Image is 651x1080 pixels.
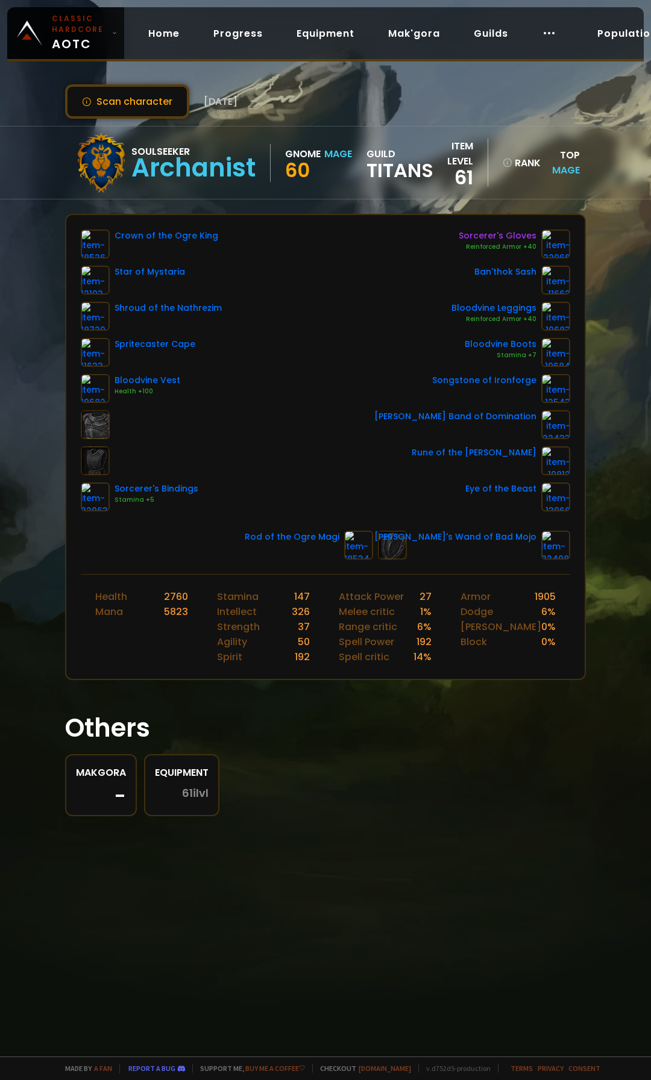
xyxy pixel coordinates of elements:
a: a fan [94,1064,112,1073]
div: Reinforced Armor +40 [459,242,536,252]
div: Agility [217,634,247,649]
a: Buy me a coffee [245,1064,305,1073]
span: Mage [552,163,580,177]
div: 50 [298,634,310,649]
div: Ban'thok Sash [474,266,536,278]
div: Stamina +7 [465,351,536,360]
div: [PERSON_NAME]'s Wand of Bad Mojo [374,531,536,543]
img: item-12103 [81,266,110,295]
img: item-12543 [541,374,570,403]
a: Equipment61ilvl [144,754,219,816]
a: Classic HardcoreAOTC [7,7,124,59]
div: Bloodvine Leggings [451,302,536,314]
span: Titans [366,161,433,179]
a: Terms [511,1064,533,1073]
h1: Others [65,709,586,747]
img: item-19684 [541,338,570,367]
div: Attack Power [339,589,404,604]
a: [DOMAIN_NAME] [359,1064,411,1073]
span: Made by [58,1064,112,1073]
div: 6 % [417,619,432,634]
div: Health [95,589,127,604]
div: Mana [95,604,123,619]
div: Sorcerer's Bindings [115,482,198,495]
span: Checkout [312,1064,411,1073]
div: Equipment [155,765,209,780]
a: Makgora- [65,754,137,816]
div: Soulseeker [131,144,256,159]
img: item-18720 [81,302,110,331]
div: Archanist [131,159,256,177]
span: AOTC [52,13,107,53]
div: Bloodvine Vest [115,374,180,387]
div: Dodge [461,604,493,619]
img: item-22408 [541,531,570,560]
a: Progress [204,21,272,46]
img: item-22063 [81,482,110,511]
span: 60 [285,157,310,184]
div: [PERSON_NAME] Band of Domination [374,410,536,423]
div: Sorcerer's Gloves [459,229,536,242]
a: Privacy [538,1064,564,1073]
img: item-11662 [541,266,570,295]
img: item-22066 [541,229,570,258]
img: item-18534 [344,531,373,560]
div: 27 [420,589,432,604]
a: Consent [568,1064,600,1073]
a: Home [139,21,189,46]
div: Rune of the [PERSON_NAME] [412,446,536,459]
span: 61 ilvl [182,787,209,799]
div: 192 [295,649,310,664]
a: Equipment [287,21,364,46]
div: Armor [461,589,491,604]
span: Support me, [192,1064,305,1073]
div: Mage [324,146,352,161]
div: Crown of the Ogre King [115,229,218,242]
img: item-19812 [541,446,570,475]
div: item level [433,139,473,169]
img: item-18526 [81,229,110,258]
div: Strength [217,619,260,634]
a: Mak'gora [379,21,450,46]
div: Top [540,148,580,178]
img: item-22433 [541,410,570,439]
img: item-13968 [541,482,570,511]
div: Stamina +5 [115,495,198,505]
div: 2760 [164,589,188,604]
img: item-19683 [541,302,570,331]
div: Spirit [217,649,242,664]
div: Songstone of Ironforge [432,374,536,387]
a: Report a bug [128,1064,175,1073]
div: Eye of the Beast [465,482,536,495]
small: Classic Hardcore [52,13,107,35]
div: 5823 [164,604,188,619]
a: Guilds [464,21,518,46]
div: 1 % [420,604,432,619]
div: 326 [292,604,310,619]
div: Star of Mystaria [115,266,185,278]
span: v. d752d5 - production [418,1064,491,1073]
div: 14 % [414,649,432,664]
div: Health +100 [115,387,180,396]
div: 37 [298,619,310,634]
div: Spell critic [339,649,389,664]
div: [PERSON_NAME] [461,619,541,634]
div: Stamina [217,589,259,604]
div: Makgora [76,765,126,780]
div: Melee critic [339,604,395,619]
div: 147 [294,589,310,604]
div: Rod of the Ogre Magi [245,531,339,543]
div: 0 % [541,634,556,649]
div: Bloodvine Boots [465,338,536,351]
div: 1905 [535,589,556,604]
div: - [76,787,126,805]
div: 6 % [541,604,556,619]
div: 0 % [541,619,556,634]
div: 192 [417,634,432,649]
div: Intellect [217,604,257,619]
div: Reinforced Armor +40 [451,314,536,324]
span: [DATE] [204,94,237,109]
div: Gnome [285,146,321,161]
div: guild [366,146,433,179]
div: 61 [433,169,473,187]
